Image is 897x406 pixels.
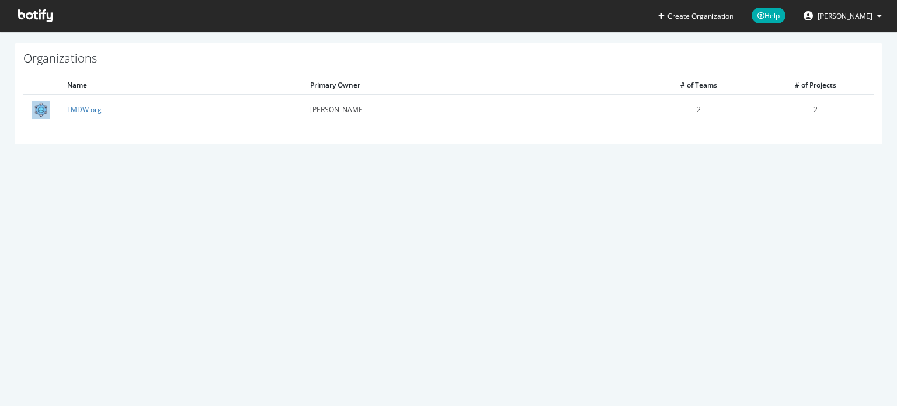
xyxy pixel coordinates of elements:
[640,76,757,95] th: # of Teams
[58,76,301,95] th: Name
[794,6,891,25] button: [PERSON_NAME]
[23,52,874,70] h1: Organizations
[301,76,640,95] th: Primary Owner
[757,76,874,95] th: # of Projects
[67,105,102,114] a: LMDW org
[301,95,640,124] td: [PERSON_NAME]
[757,95,874,124] td: 2
[32,101,50,119] img: LMDW org
[818,11,872,21] span: Quentin JEZEQUEL
[752,8,785,23] span: Help
[640,95,757,124] td: 2
[658,11,734,22] button: Create Organization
